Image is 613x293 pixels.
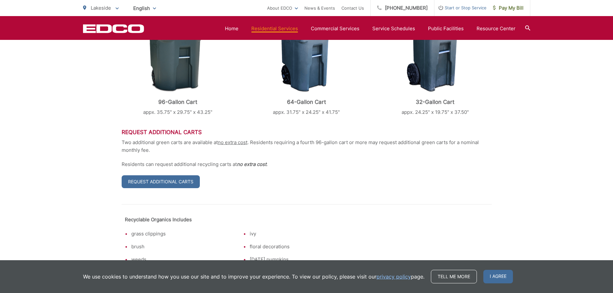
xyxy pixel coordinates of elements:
a: About EDCO [267,4,298,12]
p: Residents can request additional recycling carts at . [122,160,492,168]
img: cart-green-waste-32.png [407,9,463,92]
a: Public Facilities [428,25,464,32]
a: Resource Center [477,25,515,32]
li: grass clippings [131,230,237,238]
span: I agree [483,270,513,283]
p: appx. 24.25" x 19.75" x 37.50" [379,108,491,116]
p: appx. 31.75" x 24.25" x 41.75" [250,108,363,116]
a: privacy policy [376,273,411,280]
strong: Recyclable Organics Includes [125,216,192,223]
li: ivy [250,230,351,238]
a: EDCD logo. Return to the homepage. [83,24,144,33]
u: no extra cost [218,139,247,145]
li: floral decorations [250,243,351,251]
a: Residential Services [251,25,298,32]
a: Commercial Services [311,25,359,32]
a: Service Schedules [372,25,415,32]
a: Tell me more [431,270,477,283]
p: We use cookies to understand how you use our site and to improve your experience. To view our pol... [83,273,424,280]
a: Request Additional Carts [122,175,200,188]
span: Pay My Bill [493,4,524,12]
h3: Request Additional Carts [122,129,492,135]
a: News & Events [304,4,335,12]
p: 32-Gallon Cart [379,99,491,105]
a: Home [225,25,238,32]
img: cart-green-waste-64.png [275,9,338,92]
p: appx. 35.75" x 29.75" x 43.25" [122,108,234,116]
p: Two additional green carts are available at . Residents requiring a fourth 96-gallon cart or more... [122,139,492,154]
span: Lakeside [91,5,111,11]
img: cart-green-waste-96.png [145,9,210,92]
span: English [128,3,161,14]
li: [DATE] pumpkins [250,256,351,263]
a: Contact Us [341,4,364,12]
li: weeds [131,256,237,263]
strong: no extra cost [237,161,266,167]
li: brush [131,243,237,251]
p: 96-Gallon Cart [122,99,234,105]
p: 64-Gallon Cart [250,99,363,105]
